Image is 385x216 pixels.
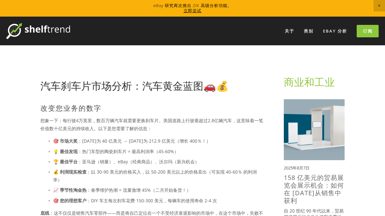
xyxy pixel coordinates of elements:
font: 订阅 [363,28,373,34]
font: ：DIY 车主每次刹车花费 150-300 美元，每辆车的使用寿命 2-4 次 [87,197,217,204]
font: ：[DATE]为 40 亿美元 → [DATE]为 212.9 亿美元（增长 400％！） [78,138,211,144]
a: eBay 分析 [319,26,351,36]
font: ：亚马逊（销量）、eBay（经典商品）、沃尔玛（新兴机会） [78,159,199,165]
a: 汽车刹车片市场分析：汽车黄金蓝图🚗💰 [40,79,229,93]
img: 158 亿美元的贸易展览会展示机会：如何在 2025 年从销售中获利 [284,99,345,160]
img: 货架趋势 [6,23,70,39]
a: 关于 [281,26,298,36]
a: 商业和工业 [284,75,335,89]
font: 📈 季节性淘金热 [53,187,87,193]
font: 2025年8月7日 [284,165,310,171]
font: 🎯 您的理想客户 [53,197,87,204]
font: 💰 利润现实检查 [53,169,87,175]
font: 💡 最佳发现 [53,148,78,154]
font: ：热门车型的陶瓷刹车片 = 最高利润率（45-60%） [78,148,178,154]
font: 想象一下：每行驶4万英里，数百万辆汽车就需要更换刹车片。美国道路上行驶着超过2.8亿辆汽车，这意味着一笔价值数十亿美元的持续收入。以下是您需要了解的信息： [40,117,263,131]
font: 改变您业务的数字 [40,103,101,113]
a: 立即尝试 [184,8,201,13]
font: ：以 30-90 美元的价格买入，以 50-200 美元以上的价格卖出（可实现 40-60％ 的利润率） [53,169,257,183]
a: 158 亿美元的贸易展览会展示机会：如何在 [DATE]从销售中获利 [284,173,344,205]
font: 底线 [40,210,49,216]
font: 关于 [285,28,294,34]
font: 🎯 市场大奖 [53,138,78,144]
font: ：春季维护热潮 = 流量激增 45%（二月开始备货！） [87,187,191,193]
a: 订阅 [357,25,379,37]
font: 🏆 最佳平台 [53,159,78,165]
font: eBay 分析 [323,28,347,34]
font: 类别 [304,28,313,34]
